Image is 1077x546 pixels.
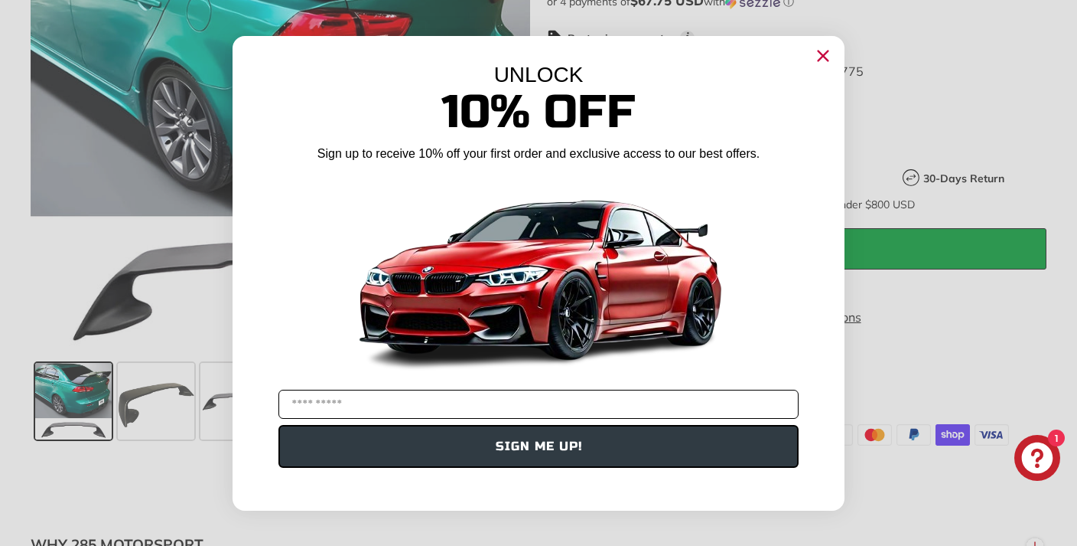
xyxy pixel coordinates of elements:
[278,390,799,419] input: YOUR EMAIL
[1010,435,1065,485] inbox-online-store-chat: Shopify online store chat
[494,63,584,87] span: UNLOCK
[347,168,730,384] img: Banner showing BMW 4 Series Body kit
[278,425,799,468] button: SIGN ME UP!
[441,84,636,140] span: 10% Off
[811,44,835,68] button: Close dialog
[317,147,760,160] span: Sign up to receive 10% off your first order and exclusive access to our best offers.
